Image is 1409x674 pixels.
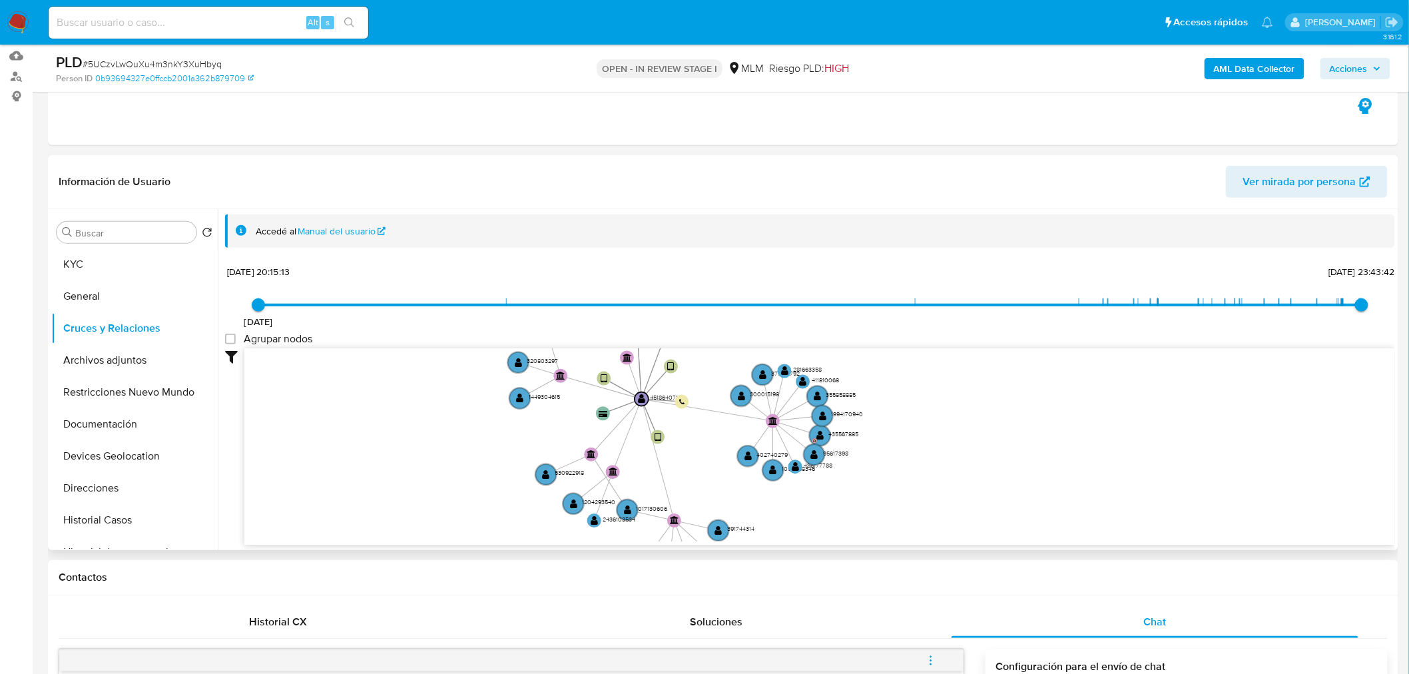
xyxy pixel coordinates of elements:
span: [DATE] 23:43:42 [1328,265,1394,278]
h1: Información de Usuario [59,175,170,188]
text: 1052068346 [782,464,815,473]
text: 379152792 [771,368,800,377]
text: 355858885 [826,390,856,399]
input: Buscar [75,227,191,239]
p: OPEN - IN REVIEW STAGE I [597,59,722,78]
button: AML Data Collector [1205,58,1304,79]
text: 530922918 [555,468,584,477]
input: Agrupar nodos [225,334,236,344]
text:  [587,450,596,458]
p: fernando.ftapiamartinez@mercadolibre.com.mx [1305,16,1380,29]
button: Buscar [62,227,73,238]
text: 1994170940 [831,410,863,418]
span: Chat [1144,614,1167,629]
text: 391744314 [727,524,754,533]
span: Historial CX [249,614,307,629]
text: 1449304615 [529,392,560,401]
text:  [816,430,824,440]
button: Devices Geolocation [51,440,218,472]
div: MLM [728,61,764,76]
text:  [679,398,685,405]
span: Accedé al [256,225,296,238]
button: Acciones [1320,58,1390,79]
button: Documentación [51,408,218,440]
text:  [515,357,522,367]
button: KYC [51,248,218,280]
text:  [638,394,645,404]
text:  [591,515,598,525]
span: Soluciones [691,614,743,629]
text:  [601,374,607,384]
button: Volver al orden por defecto [202,227,212,242]
text:  [744,451,752,461]
span: Riesgo PLD: [769,61,849,76]
text: 435567885 [829,430,859,438]
text:  [623,353,631,362]
button: Historial de conversaciones [51,536,218,568]
text: 402740279 [756,450,788,459]
text:  [792,462,799,472]
text: 95617398 [823,449,848,458]
text:  [624,505,631,515]
button: Direcciones [51,472,218,504]
span: HIGH [824,61,849,76]
h3: Configuración para el envío de chat [996,660,1377,673]
text: 451864071 [651,393,679,402]
span: [DATE] [244,315,273,328]
text:  [781,366,788,376]
button: Cruces y Relaciones [51,312,218,344]
button: Ver mirada por persona [1226,166,1388,198]
input: Buscar usuario o caso... [49,14,368,31]
b: PLD [56,51,83,73]
button: Archivos adjuntos [51,344,218,376]
text: D [813,438,816,444]
button: Historial Casos [51,504,218,536]
a: Manual del usuario [298,225,386,238]
text:  [655,432,661,442]
text:  [543,470,550,480]
text:  [599,410,608,417]
button: Restricciones Nuevo Mundo [51,376,218,408]
text:  [517,393,524,403]
span: Accesos rápidos [1174,15,1249,29]
text: 300015198 [750,390,779,398]
text:  [715,525,722,535]
text:  [759,370,766,380]
text:  [814,391,822,401]
text:  [800,376,807,386]
text:  [811,450,818,460]
a: Salir [1385,15,1399,29]
text:  [770,465,777,475]
text:  [670,515,679,524]
span: Acciones [1330,58,1368,79]
text: 411810068 [812,376,839,384]
text: 1204293540 [582,498,615,506]
span: Alt [308,16,318,29]
span: Agrupar nodos [244,332,312,346]
text:  [738,391,745,401]
span: Ver mirada por persona [1243,166,1356,198]
a: 0b93694327e0ffccb2001a362b879709 [95,73,254,85]
button: General [51,280,218,312]
span: [DATE] 20:15:13 [227,265,290,278]
button: search-icon [336,13,363,32]
span: 3.161.2 [1383,31,1402,42]
b: AML Data Collector [1214,58,1295,79]
text:  [570,498,577,508]
text:  [819,411,826,421]
text: 1017130606 [636,504,667,513]
text: 2436103534 [603,515,636,523]
h1: Contactos [59,571,1388,584]
text: 486177788 [804,461,833,470]
span: # 5UCzvLwOuXu4m3nkY3XuHbyq [83,57,222,71]
text:  [768,416,777,425]
a: Notificaciones [1262,17,1273,28]
text:  [557,371,565,380]
b: Person ID [56,73,93,85]
text: 320803297 [527,356,558,365]
span: s [326,16,330,29]
text:  [609,467,617,476]
text: 281663358 [793,365,822,374]
text:  [668,362,675,372]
